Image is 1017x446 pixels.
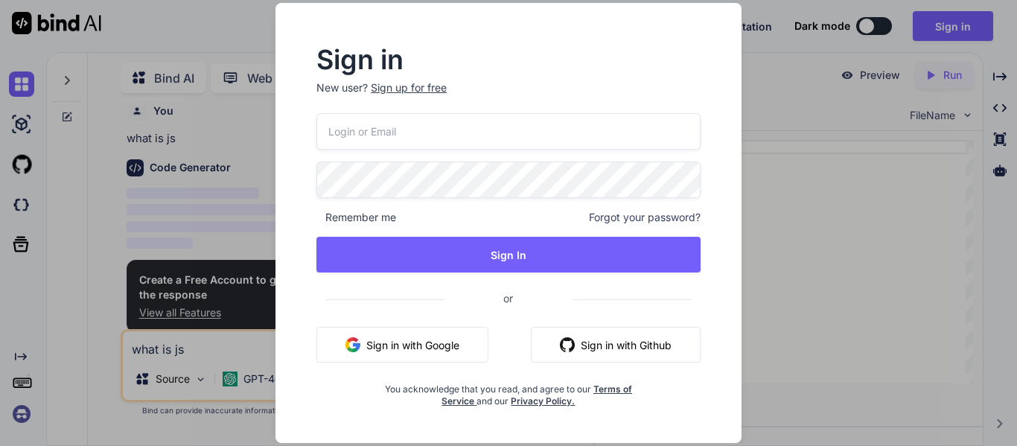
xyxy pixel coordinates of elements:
button: Sign in with Github [531,327,701,363]
a: Terms of Service [441,383,632,407]
span: Forgot your password? [589,210,701,225]
p: New user? [316,80,701,113]
a: Privacy Policy. [511,395,575,407]
button: Sign in with Google [316,327,488,363]
input: Login or Email [316,113,701,150]
span: Remember me [316,210,396,225]
div: Sign up for free [371,80,447,95]
img: github [560,337,575,352]
h2: Sign in [316,48,701,71]
div: You acknowledge that you read, and agree to our and our [380,375,637,407]
span: or [444,280,573,316]
img: google [345,337,360,352]
button: Sign In [316,237,701,273]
